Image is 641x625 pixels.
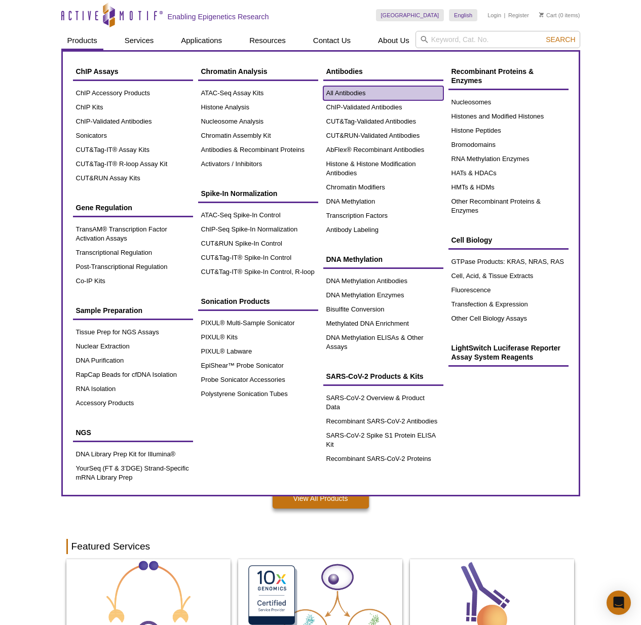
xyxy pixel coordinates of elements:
[73,260,193,274] a: Post-Transcriptional Regulation
[243,31,292,50] a: Resources
[73,354,193,368] a: DNA Purification
[76,67,119,75] span: ChIP Assays
[323,143,443,157] a: AbFlex® Recombinant Antibodies
[376,9,444,21] a: [GEOGRAPHIC_DATA]
[326,255,383,263] span: DNA Methylation
[451,67,534,85] span: Recombinant Proteins & Enzymes
[448,95,569,109] a: Nucleosomes
[76,306,143,315] span: Sample Preparation
[73,171,193,185] a: CUT&RUN Assay Kits
[201,297,270,305] span: Sonication Products
[323,391,443,414] a: SARS-CoV-2 Overview & Product Data
[198,316,318,330] a: PIXUL® Multi-Sample Sonicator
[323,62,443,81] a: Antibodies
[323,428,443,452] a: SARS-CoV-2 Spike S1 Protein ELISA Kit
[448,269,569,283] a: Cell, Acid, & Tissue Extracts
[504,9,506,21] li: |
[448,338,569,367] a: LightSwitch Luciferase Reporter Assay System Reagents
[448,255,569,269] a: GTPase Products: KRAS, NRAS, RAS
[323,180,443,194] a: Chromatin Modifiers
[73,198,193,217] a: Gene Regulation
[323,129,443,143] a: CUT&RUN-Validated Antibodies
[451,236,493,244] span: Cell Biology
[198,208,318,222] a: ATAC-Seq Spike-In Control
[607,591,631,615] div: Open Intercom Messenger
[326,372,424,380] span: SARS-CoV-2 Products & Kits
[73,301,193,320] a: Sample Preparation
[539,9,580,21] li: (0 items)
[307,31,357,50] a: Contact Us
[323,86,443,100] a: All Antibodies
[448,152,569,166] a: RNA Methylation Enzymes
[323,100,443,114] a: ChIP-Validated Antibodies
[198,222,318,237] a: ChIP-Seq Spike-In Normalization
[448,283,569,297] a: Fluorescence
[448,109,569,124] a: Histones and Modified Histones
[198,344,318,359] a: PIXUL® Labware
[323,414,443,428] a: Recombinant SARS-CoV-2 Antibodies
[198,387,318,401] a: Polystyrene Sonication Tubes
[198,143,318,157] a: Antibodies & Recombinant Proteins
[73,62,193,81] a: ChIP Assays
[543,35,578,44] button: Search
[323,209,443,223] a: Transcription Factors
[73,447,193,461] a: DNA Library Prep Kit for Illumina®
[546,35,575,44] span: Search
[326,67,363,75] span: Antibodies
[372,31,416,50] a: About Us
[198,330,318,344] a: PIXUL® Kits
[198,373,318,387] a: Probe Sonicator Accessories
[198,237,318,251] a: CUT&RUN Spike-In Control
[73,246,193,260] a: Transcriptional Regulation
[175,31,228,50] a: Applications
[73,382,193,396] a: RNA Isolation
[448,194,569,218] a: Other Recombinant Proteins & Enzymes
[448,166,569,180] a: HATs & HDACs
[76,204,132,212] span: Gene Regulation
[198,251,318,265] a: CUT&Tag-IT® Spike-In Control
[323,250,443,269] a: DNA Methylation
[66,539,575,554] h2: Featured Services
[73,423,193,442] a: NGS
[198,157,318,171] a: Activators / Inhibitors
[323,367,443,386] a: SARS-CoV-2 Products & Kits
[448,62,569,90] a: Recombinant Proteins & Enzymes
[448,180,569,194] a: HMTs & HDMs
[323,274,443,288] a: DNA Methylation Antibodies
[73,143,193,157] a: CUT&Tag-IT® Assay Kits
[198,359,318,373] a: EpiShear™ Probe Sonicator
[487,12,501,19] a: Login
[416,31,580,48] input: Keyword, Cat. No.
[323,331,443,354] a: DNA Methylation ELISAs & Other Assays
[198,114,318,129] a: Nucleosome Analysis
[448,311,569,326] a: Other Cell Biology Assays
[73,325,193,339] a: Tissue Prep for NGS Assays
[73,222,193,246] a: TransAM® Transcription Factor Activation Assays
[73,368,193,382] a: RapCap Beads for cfDNA Isolation
[73,396,193,410] a: Accessory Products
[323,317,443,331] a: Methylated DNA Enrichment
[323,288,443,302] a: DNA Methylation Enzymes
[198,100,318,114] a: Histone Analysis
[451,344,560,361] span: LightSwitch Luciferase Reporter Assay System Reagents
[73,274,193,288] a: Co-IP Kits
[201,189,278,198] span: Spike-In Normalization
[323,452,443,466] a: Recombinant SARS-CoV-2 Proteins
[201,67,268,75] span: Chromatin Analysis
[73,339,193,354] a: Nuclear Extraction
[198,62,318,81] a: Chromatin Analysis
[73,157,193,171] a: CUT&Tag-IT® R-loop Assay Kit
[508,12,529,19] a: Register
[61,31,103,50] a: Products
[198,129,318,143] a: Chromatin Assembly Kit
[73,114,193,129] a: ChIP-Validated Antibodies
[119,31,160,50] a: Services
[198,265,318,279] a: CUT&Tag-IT® Spike-In Control, R-loop
[73,461,193,485] a: YourSeq (FT & 3’DGE) Strand-Specific mRNA Library Prep
[198,292,318,311] a: Sonication Products
[168,12,269,21] h2: Enabling Epigenetics Research
[448,138,569,152] a: Bromodomains
[323,223,443,237] a: Antibody Labeling
[273,488,369,509] a: View All Products
[73,86,193,100] a: ChIP Accessory Products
